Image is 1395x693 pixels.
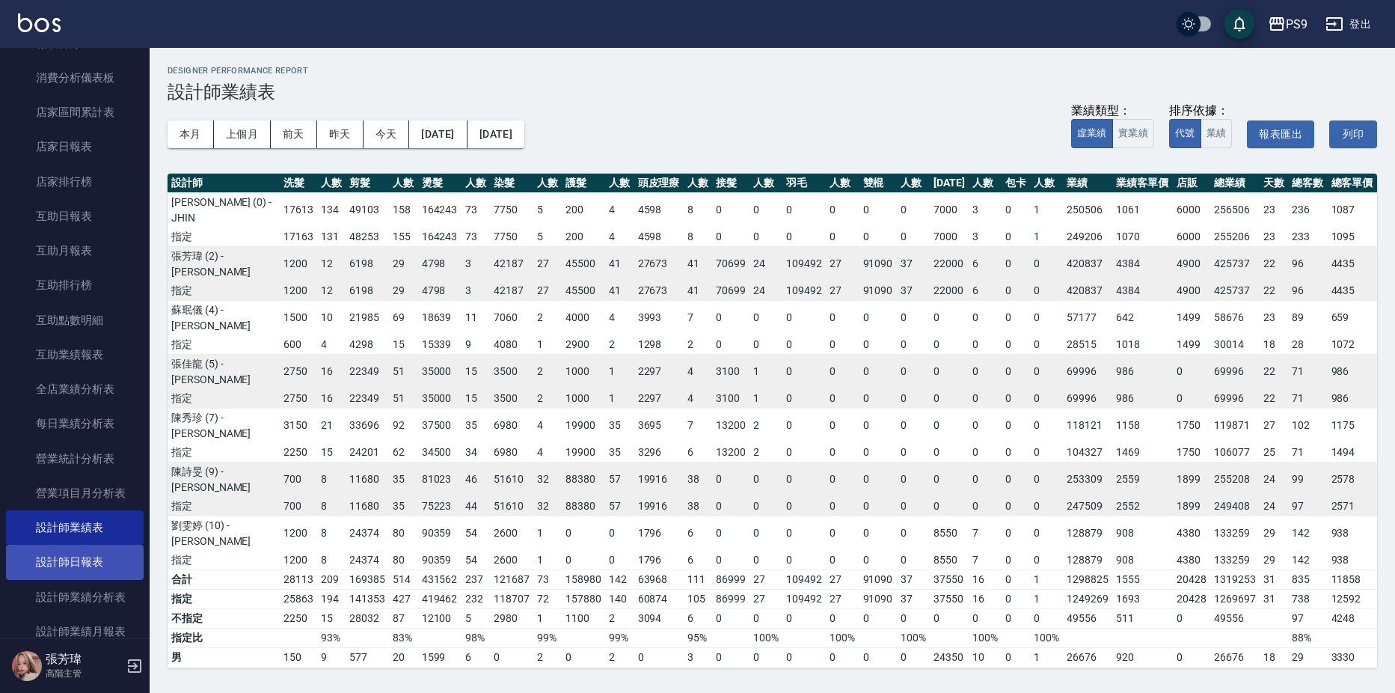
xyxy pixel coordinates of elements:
[782,281,826,301] td: 109492
[462,174,490,193] th: 人數
[782,389,826,409] td: 0
[168,281,280,301] td: 指定
[490,174,533,193] th: 染髮
[897,281,930,301] td: 37
[826,246,859,281] td: 27
[280,335,317,355] td: 600
[1112,354,1172,389] td: 986
[46,652,122,667] h5: 張芳瑋
[684,354,712,389] td: 4
[6,406,144,441] a: 每日業績分析表
[749,246,782,281] td: 24
[826,354,859,389] td: 0
[462,300,490,335] td: 11
[346,335,389,355] td: 4298
[749,192,782,228] td: 0
[859,300,897,335] td: 0
[6,233,144,268] a: 互助月報表
[1112,119,1154,148] button: 實業績
[317,281,346,301] td: 12
[18,13,61,32] img: Logo
[897,192,930,228] td: 0
[634,300,684,335] td: 3993
[1112,335,1172,355] td: 1018
[214,120,271,148] button: 上個月
[826,228,859,247] td: 0
[1173,174,1210,193] th: 店販
[317,174,346,193] th: 人數
[634,335,684,355] td: 1298
[490,192,533,228] td: 7750
[1288,174,1327,193] th: 總客數
[1173,335,1210,355] td: 1499
[1288,354,1327,389] td: 71
[1210,335,1260,355] td: 30014
[826,192,859,228] td: 0
[605,300,634,335] td: 4
[1328,228,1378,247] td: 1095
[533,246,562,281] td: 27
[749,389,782,409] td: 1
[897,174,930,193] th: 人數
[1030,281,1063,301] td: 0
[1328,174,1378,193] th: 總客單價
[930,335,969,355] td: 0
[562,354,605,389] td: 1000
[418,389,462,409] td: 35000
[533,281,562,301] td: 27
[6,199,144,233] a: 互助日報表
[346,389,389,409] td: 22349
[859,354,897,389] td: 0
[1002,246,1030,281] td: 0
[1030,228,1063,247] td: 1
[6,303,144,338] a: 互助點數明細
[280,192,317,228] td: 17613
[930,192,969,228] td: 7000
[897,246,930,281] td: 37
[605,174,634,193] th: 人數
[1224,9,1254,39] button: save
[1063,246,1112,281] td: 420837
[418,281,462,301] td: 4798
[562,174,605,193] th: 護髮
[605,354,634,389] td: 1
[826,174,859,193] th: 人數
[1328,335,1378,355] td: 1072
[490,246,533,281] td: 42187
[897,354,930,389] td: 0
[346,228,389,247] td: 48253
[533,335,562,355] td: 1
[389,300,417,335] td: 69
[389,246,417,281] td: 29
[533,300,562,335] td: 2
[533,228,562,247] td: 5
[1112,246,1172,281] td: 4384
[1288,281,1327,301] td: 96
[859,335,897,355] td: 0
[490,335,533,355] td: 4080
[1260,174,1288,193] th: 天數
[1071,103,1154,119] div: 業績類型：
[490,228,533,247] td: 7750
[490,389,533,409] td: 3500
[969,192,1002,228] td: 3
[859,281,897,301] td: 91090
[605,335,634,355] td: 2
[490,300,533,335] td: 7060
[859,192,897,228] td: 0
[168,82,1377,103] h3: 設計師業績表
[859,228,897,247] td: 0
[418,300,462,335] td: 18639
[826,335,859,355] td: 0
[782,228,826,247] td: 0
[6,268,144,302] a: 互助排行榜
[1063,174,1112,193] th: 業績
[1030,192,1063,228] td: 1
[490,281,533,301] td: 42187
[1173,300,1210,335] td: 1499
[462,228,490,247] td: 73
[462,246,490,281] td: 3
[6,129,144,164] a: 店家日報表
[969,354,1002,389] td: 0
[1262,9,1313,40] button: PS9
